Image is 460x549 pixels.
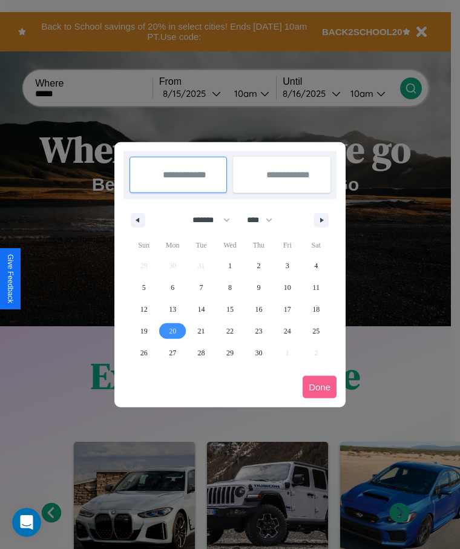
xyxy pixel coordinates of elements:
[273,277,301,298] button: 10
[169,298,176,320] span: 13
[215,255,244,277] button: 1
[273,320,301,342] button: 24
[187,298,215,320] button: 14
[215,277,244,298] button: 8
[130,320,158,342] button: 19
[257,255,260,277] span: 2
[169,320,176,342] span: 20
[130,342,158,364] button: 26
[284,320,291,342] span: 24
[158,235,186,255] span: Mon
[255,342,262,364] span: 30
[130,235,158,255] span: Sun
[130,298,158,320] button: 12
[130,277,158,298] button: 5
[140,320,148,342] span: 19
[198,320,205,342] span: 21
[303,376,337,398] button: Done
[255,320,262,342] span: 23
[226,342,234,364] span: 29
[158,342,186,364] button: 27
[302,235,330,255] span: Sat
[257,277,260,298] span: 9
[187,320,215,342] button: 21
[226,298,234,320] span: 15
[215,342,244,364] button: 29
[302,298,330,320] button: 18
[284,277,291,298] span: 10
[200,277,203,298] span: 7
[169,342,176,364] span: 27
[245,235,273,255] span: Thu
[158,277,186,298] button: 6
[158,298,186,320] button: 13
[215,298,244,320] button: 15
[273,255,301,277] button: 3
[255,298,262,320] span: 16
[228,255,232,277] span: 1
[314,255,318,277] span: 4
[245,298,273,320] button: 16
[245,255,273,277] button: 2
[302,255,330,277] button: 4
[273,298,301,320] button: 17
[228,277,232,298] span: 8
[140,342,148,364] span: 26
[245,277,273,298] button: 9
[187,277,215,298] button: 7
[12,508,41,537] iframe: Intercom live chat
[226,320,234,342] span: 22
[6,254,15,303] div: Give Feedback
[142,277,146,298] span: 5
[171,277,174,298] span: 6
[245,342,273,364] button: 30
[273,235,301,255] span: Fri
[187,235,215,255] span: Tue
[312,298,320,320] span: 18
[158,320,186,342] button: 20
[245,320,273,342] button: 23
[286,255,289,277] span: 3
[215,235,244,255] span: Wed
[198,342,205,364] span: 28
[302,320,330,342] button: 25
[312,320,320,342] span: 25
[302,277,330,298] button: 11
[198,298,205,320] span: 14
[284,298,291,320] span: 17
[187,342,215,364] button: 28
[312,277,320,298] span: 11
[140,298,148,320] span: 12
[215,320,244,342] button: 22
